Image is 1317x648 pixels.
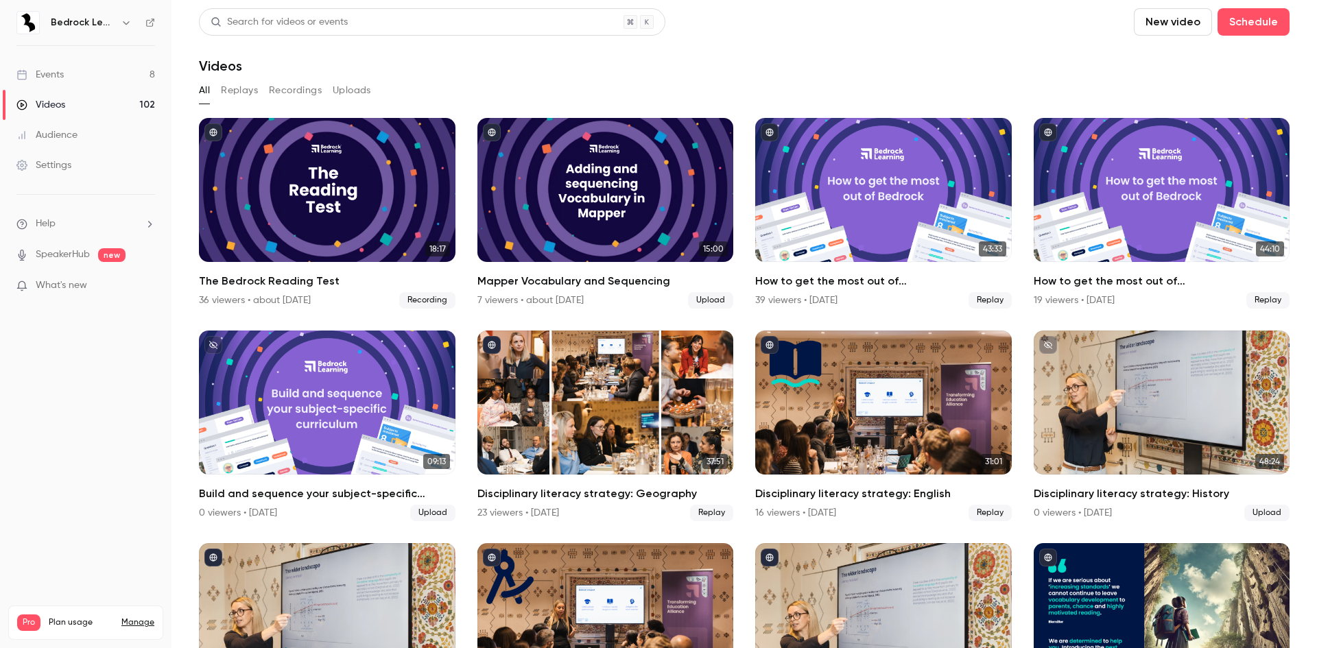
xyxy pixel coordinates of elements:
[1034,485,1290,502] h2: Disciplinary literacy strategy: History
[688,292,733,309] span: Upload
[477,293,584,307] div: 7 viewers • about [DATE]
[477,118,734,309] a: 15:00Mapper Vocabulary and Sequencing7 viewers • about [DATE]Upload
[199,118,455,309] li: The Bedrock Reading Test
[16,217,155,231] li: help-dropdown-opener
[199,331,455,521] li: Build and sequence your subject-specific curriculum
[477,331,734,521] a: 37:51Disciplinary literacy strategy: Geography23 viewers • [DATE]Replay
[199,8,1290,640] section: Videos
[483,123,501,141] button: published
[981,454,1006,469] span: 31:01
[979,241,1006,256] span: 43:33
[483,549,501,566] button: published
[423,454,450,469] span: 09:13
[1034,118,1290,309] li: How to get the most out of Bedrock next academic year
[199,80,210,101] button: All
[17,12,39,34] img: Bedrock Learning
[755,331,1012,521] a: 31:01Disciplinary literacy strategy: English16 viewers • [DATE]Replay
[211,15,348,29] div: Search for videos or events
[699,241,728,256] span: 15:00
[36,278,87,293] span: What's new
[477,485,734,502] h2: Disciplinary literacy strategy: Geography
[1034,506,1112,520] div: 0 viewers • [DATE]
[1244,505,1290,521] span: Upload
[204,549,222,566] button: published
[761,123,779,141] button: published
[969,292,1012,309] span: Replay
[477,331,734,521] li: Disciplinary literacy strategy: Geography
[399,292,455,309] span: Recording
[269,80,322,101] button: Recordings
[969,505,1012,521] span: Replay
[410,505,455,521] span: Upload
[702,454,728,469] span: 37:51
[204,123,222,141] button: published
[121,617,154,628] a: Manage
[1246,292,1290,309] span: Replay
[199,506,277,520] div: 0 viewers • [DATE]
[221,80,258,101] button: Replays
[755,118,1012,309] li: How to get the most out of Bedrock next academic year
[755,331,1012,521] li: Disciplinary literacy strategy: English
[1039,336,1057,354] button: unpublished
[1034,273,1290,289] h2: How to get the most out of [GEOGRAPHIC_DATA] next academic year
[204,336,222,354] button: unpublished
[16,68,64,82] div: Events
[1256,241,1284,256] span: 44:10
[1034,331,1290,521] li: Disciplinary literacy strategy: History
[1134,8,1212,36] button: New video
[199,58,242,74] h1: Videos
[1034,331,1290,521] a: 48:24Disciplinary literacy strategy: History0 viewers • [DATE]Upload
[36,217,56,231] span: Help
[199,485,455,502] h2: Build and sequence your subject-specific curriculum
[761,549,779,566] button: published
[199,331,455,521] a: 09:13Build and sequence your subject-specific curriculum0 viewers • [DATE]Upload
[1034,293,1115,307] div: 19 viewers • [DATE]
[761,336,779,354] button: published
[49,617,113,628] span: Plan usage
[139,280,155,292] iframe: Noticeable Trigger
[477,118,734,309] li: Mapper Vocabulary and Sequencing
[199,273,455,289] h2: The Bedrock Reading Test
[333,80,371,101] button: Uploads
[755,485,1012,502] h2: Disciplinary literacy strategy: English
[1039,549,1057,566] button: published
[483,336,501,354] button: published
[755,273,1012,289] h2: How to get the most out of [GEOGRAPHIC_DATA] next academic year
[98,248,126,262] span: new
[16,98,65,112] div: Videos
[199,118,455,309] a: 18:17The Bedrock Reading Test36 viewers • about [DATE]Recording
[1034,118,1290,309] a: 44:10How to get the most out of [GEOGRAPHIC_DATA] next academic year19 viewers • [DATE]Replay
[17,614,40,631] span: Pro
[51,16,115,29] h6: Bedrock Learning
[755,506,836,520] div: 16 viewers • [DATE]
[477,506,559,520] div: 23 viewers • [DATE]
[690,505,733,521] span: Replay
[755,293,838,307] div: 39 viewers • [DATE]
[16,128,78,142] div: Audience
[477,273,734,289] h2: Mapper Vocabulary and Sequencing
[1255,454,1284,469] span: 48:24
[36,248,90,262] a: SpeakerHub
[1218,8,1290,36] button: Schedule
[425,241,450,256] span: 18:17
[1039,123,1057,141] button: published
[16,158,71,172] div: Settings
[755,118,1012,309] a: 43:33How to get the most out of [GEOGRAPHIC_DATA] next academic year39 viewers • [DATE]Replay
[199,293,311,307] div: 36 viewers • about [DATE]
